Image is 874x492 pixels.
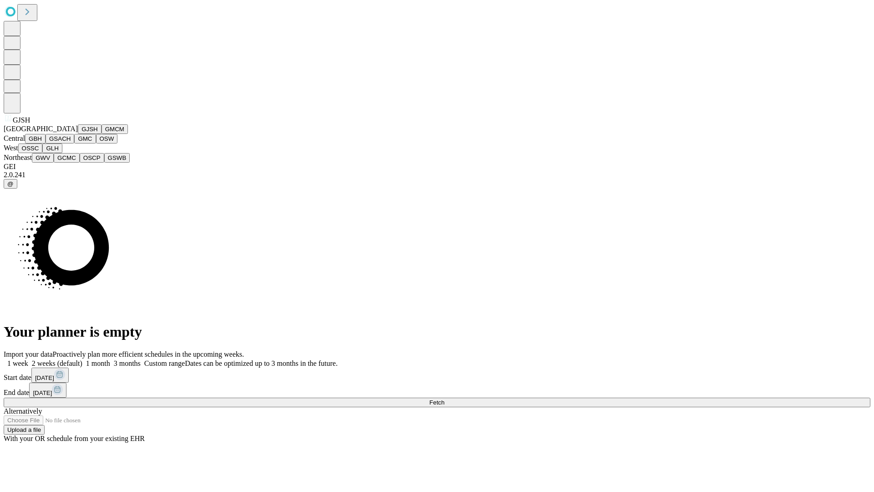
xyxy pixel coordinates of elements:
[4,134,25,142] span: Central
[32,153,54,163] button: GWV
[4,154,32,161] span: Northeast
[86,359,110,367] span: 1 month
[102,124,128,134] button: GMCM
[46,134,74,143] button: GSACH
[7,180,14,187] span: @
[104,153,130,163] button: GSWB
[4,383,870,398] div: End date
[18,143,43,153] button: OSSC
[4,163,870,171] div: GEI
[4,171,870,179] div: 2.0.241
[32,359,82,367] span: 2 weeks (default)
[429,399,444,406] span: Fetch
[144,359,185,367] span: Custom range
[4,435,145,442] span: With your OR schedule from your existing EHR
[4,425,45,435] button: Upload a file
[4,323,870,340] h1: Your planner is empty
[29,383,66,398] button: [DATE]
[74,134,96,143] button: GMC
[33,389,52,396] span: [DATE]
[4,125,78,133] span: [GEOGRAPHIC_DATA]
[31,368,69,383] button: [DATE]
[7,359,28,367] span: 1 week
[185,359,337,367] span: Dates can be optimized up to 3 months in the future.
[4,144,18,152] span: West
[96,134,118,143] button: OSW
[80,153,104,163] button: OSCP
[4,407,42,415] span: Alternatively
[78,124,102,134] button: GJSH
[4,398,870,407] button: Fetch
[4,350,53,358] span: Import your data
[53,350,244,358] span: Proactively plan more efficient schedules in the upcoming weeks.
[54,153,80,163] button: GCMC
[4,179,17,189] button: @
[25,134,46,143] button: GBH
[13,116,30,124] span: GJSH
[42,143,62,153] button: GLH
[114,359,141,367] span: 3 months
[35,374,54,381] span: [DATE]
[4,368,870,383] div: Start date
